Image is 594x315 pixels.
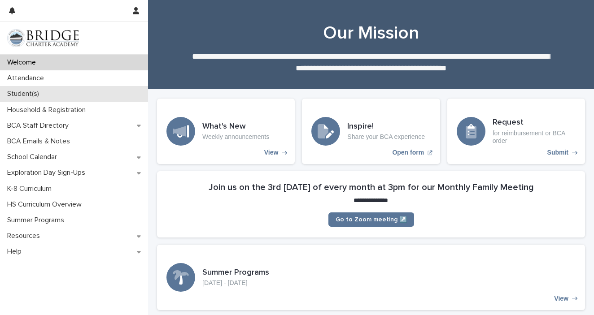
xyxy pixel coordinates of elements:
[328,212,414,227] a: Go to Zoom meeting ↗️
[392,149,424,156] p: Open form
[4,90,46,98] p: Student(s)
[202,279,269,287] p: [DATE] - [DATE]
[157,245,585,310] a: View
[302,99,440,164] a: Open form
[4,200,89,209] p: HS Curriculum Overview
[4,247,29,256] p: Help
[4,58,43,67] p: Welcome
[264,149,279,156] p: View
[209,182,534,193] h2: Join us on the 3rd [DATE] of every month at 3pm for our Monthly Family Meeting
[4,153,64,161] p: School Calendar
[347,133,425,141] p: Share your BCA experience
[336,216,407,223] span: Go to Zoom meeting ↗️
[202,268,269,278] h3: Summer Programs
[493,118,576,128] h3: Request
[4,232,47,240] p: Resources
[493,129,576,145] p: for reimbursement or BCA order
[347,122,425,132] h3: Inspire!
[4,216,71,224] p: Summer Programs
[4,74,51,82] p: Attendance
[202,133,269,141] p: Weekly announcements
[202,122,269,132] h3: What's New
[7,29,79,47] img: V1C1m3IdTEidaUdm9Hs0
[157,22,585,44] h1: Our Mission
[547,149,568,156] p: Submit
[4,168,92,177] p: Exploration Day Sign-Ups
[4,137,77,146] p: BCA Emails & Notes
[4,185,59,193] p: K-8 Curriculum
[554,295,568,302] p: View
[157,99,295,164] a: View
[447,99,585,164] a: Submit
[4,106,93,114] p: Household & Registration
[4,121,76,130] p: BCA Staff Directory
